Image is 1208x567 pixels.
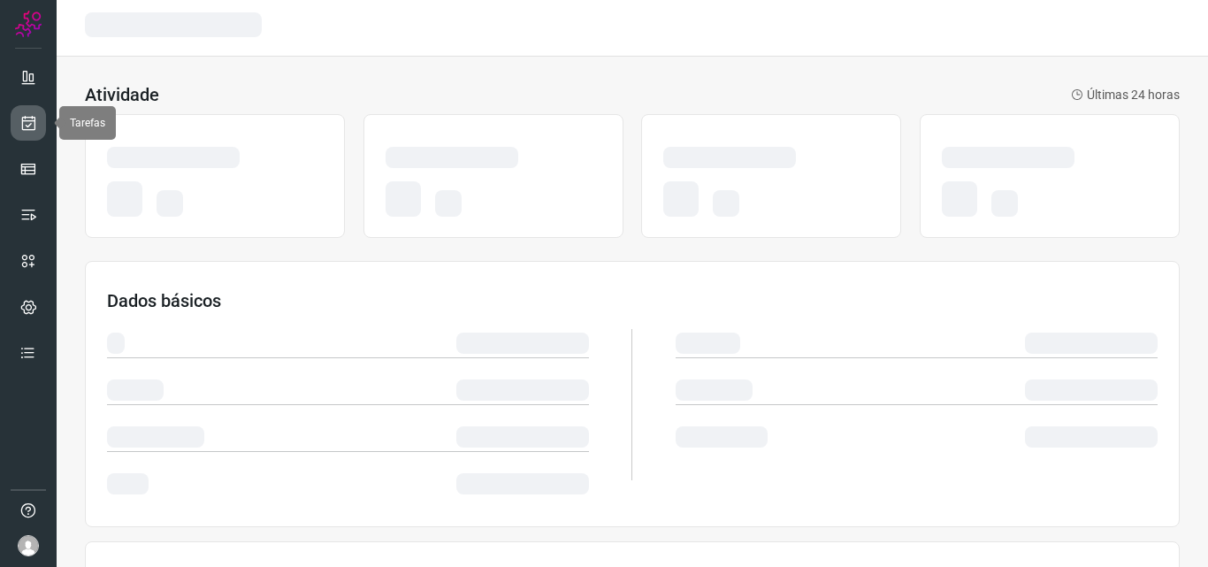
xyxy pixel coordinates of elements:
h3: Atividade [85,84,159,105]
span: Tarefas [70,117,105,129]
h3: Dados básicos [107,290,1158,311]
img: avatar-user-boy.jpg [18,535,39,556]
img: Logo [15,11,42,37]
p: Últimas 24 horas [1071,86,1180,104]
